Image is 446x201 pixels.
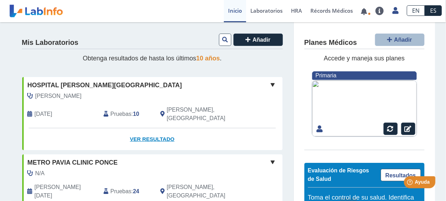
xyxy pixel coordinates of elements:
a: Ver Resultado [22,128,283,150]
button: Añadir [233,34,283,46]
span: Rios Benitez, Marta [35,92,82,100]
span: Pruebas [111,110,131,118]
span: Metro Pavia Clinic Ponce [28,158,118,167]
a: Resultados [381,169,421,181]
span: HRA [291,7,302,14]
span: Añadir [252,37,270,43]
span: Evaluación de Riesgos de Salud [308,167,369,182]
span: 2025-08-13 [35,110,52,118]
b: 10 [133,111,139,117]
a: ES [425,5,442,16]
span: Ponce, PR [167,106,245,123]
span: Ponce, PR [167,183,245,200]
div: : [98,106,155,123]
h4: Planes Médicos [304,39,357,47]
span: Obtenga resultados de hasta los últimos . [83,55,221,62]
span: Accede y maneja sus planes [324,55,405,62]
div: : [98,183,155,200]
span: Hospital [PERSON_NAME][GEOGRAPHIC_DATA] [28,81,182,90]
span: Añadir [394,37,412,43]
b: 24 [133,188,139,194]
a: EN [407,5,425,16]
iframe: Help widget launcher [383,173,438,193]
span: 10 años [196,55,220,62]
button: Añadir [375,34,424,46]
span: N/A [35,169,45,178]
span: Primaria [316,72,337,78]
span: 2024-01-15 [35,183,98,200]
span: Pruebas [111,187,131,196]
h4: Mis Laboratorios [22,39,78,47]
